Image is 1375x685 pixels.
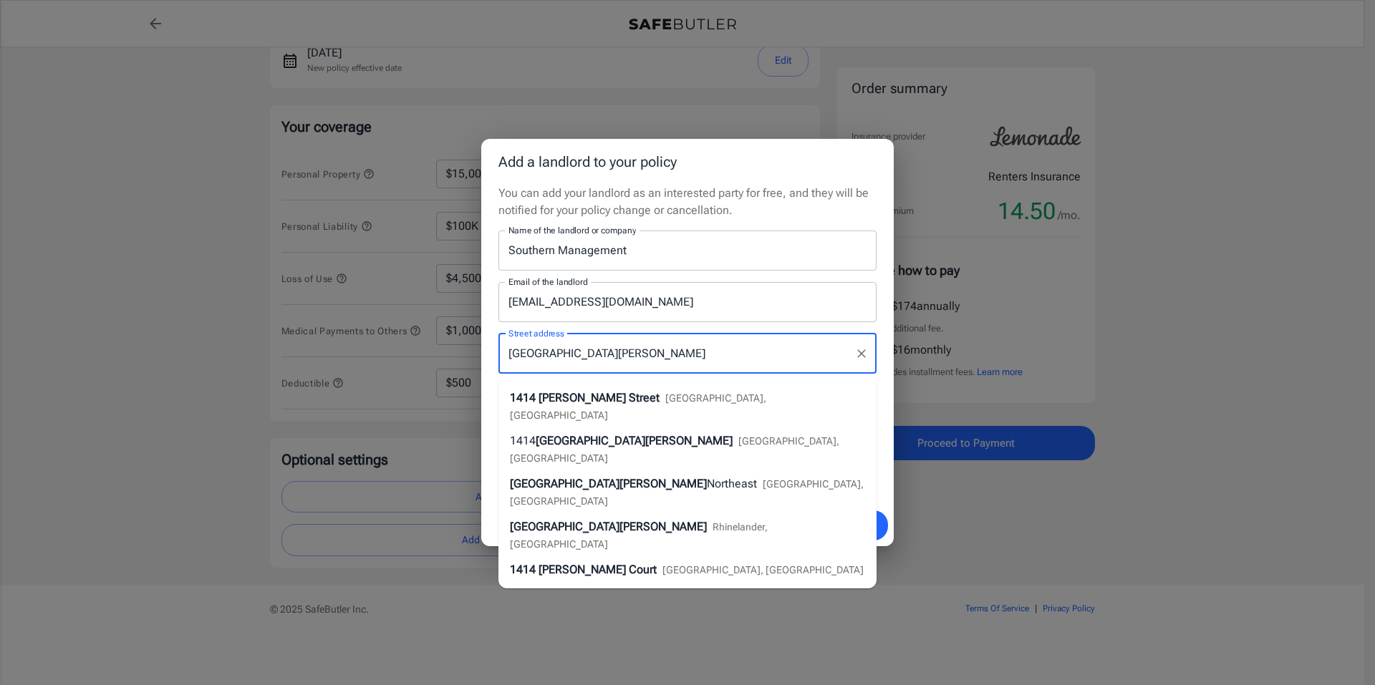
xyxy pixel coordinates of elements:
[481,139,894,185] h2: Add a landlord to your policy
[508,327,564,339] label: Street address
[851,344,872,364] button: Clear
[707,477,757,490] span: Northeast
[510,520,707,533] span: [GEOGRAPHIC_DATA][PERSON_NAME]
[508,276,587,288] label: Email of the landlord
[539,391,660,404] span: [PERSON_NAME] Street
[508,224,636,236] label: Name of the landlord or company
[510,477,707,490] span: [GEOGRAPHIC_DATA][PERSON_NAME]
[498,185,877,219] p: You can add your landlord as an interested party for free, and they will be notified for your pol...
[662,564,864,575] span: [GEOGRAPHIC_DATA], [GEOGRAPHIC_DATA]
[510,434,536,447] span: 1414
[536,434,733,447] span: [GEOGRAPHIC_DATA][PERSON_NAME]
[508,379,603,391] label: Apt, suite, etc. (optional)
[510,563,657,576] span: 1414 [PERSON_NAME] Court
[510,391,536,404] span: 1414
